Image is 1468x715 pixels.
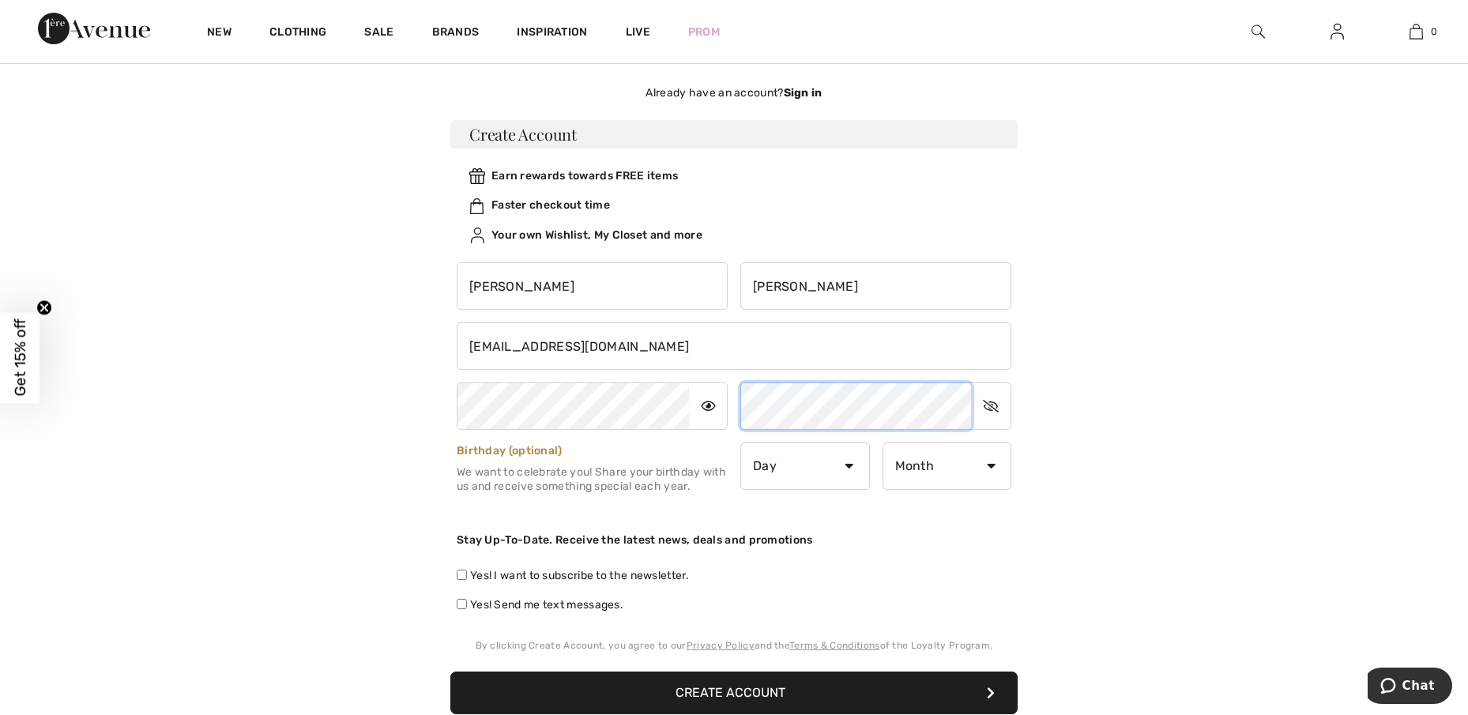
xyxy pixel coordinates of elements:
a: 0 [1377,22,1455,41]
span: 0 [1431,24,1437,39]
div: Birthday (optional) [457,442,728,459]
div: Earn rewards towards FREE items [469,167,999,184]
div: Stay Up-To-Date. Receive the latest news, deals and promotions [457,519,1011,561]
a: Brands [432,25,480,42]
a: Prom [688,24,720,40]
button: Create Account [450,672,1018,714]
img: My Bag [1410,22,1423,41]
img: My Info [1331,22,1344,41]
span: Inspiration [517,25,587,42]
strong: Sign in [784,86,822,100]
div: Your own Wishlist, My Closet and more [469,227,999,243]
div: We want to celebrate you! Share your birthday with us and receive something special each year. [457,465,728,494]
input: Yes! I want to subscribe to the newsletter. [457,570,467,580]
div: By clicking Create Account, you agree to our and the of the Loyalty Program. [450,638,1018,653]
iframe: Opens a widget where you can chat to one of our agents [1368,668,1452,707]
img: faster.svg [469,198,485,214]
a: Privacy Policy [687,640,755,651]
label: Yes! Send me text messages. [457,596,623,613]
a: New [207,25,231,42]
img: search the website [1252,22,1265,41]
div: Faster checkout time [469,197,999,213]
a: Sale [364,25,393,42]
label: Yes! I want to subscribe to the newsletter. [457,567,689,584]
a: Live [626,24,650,40]
input: Last name [740,262,1011,310]
img: ownWishlist.svg [469,228,485,243]
a: Clothing [269,25,326,42]
input: First name [457,262,728,310]
input: Yes! Send me text messages. [457,599,467,609]
button: Close teaser [36,299,52,315]
h3: Create Account [450,120,1018,149]
input: E-mail [457,322,1011,370]
a: Terms & Conditions [789,640,879,651]
div: Already have an account? [450,85,1018,101]
span: Get 15% off [11,319,29,397]
img: rewards.svg [469,168,485,184]
img: 1ère Avenue [38,13,150,44]
a: Sign In [1318,22,1357,42]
